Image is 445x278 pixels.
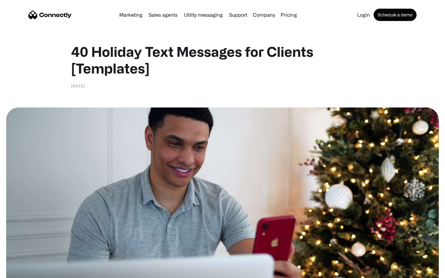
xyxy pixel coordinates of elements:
div: Company [253,11,275,19]
a: Sales agents [146,12,180,17]
ul: Language list [12,267,37,276]
a: Marketing [117,12,145,17]
a: Schedule a demo [374,9,417,21]
a: Login [355,12,372,17]
a: Support [227,12,250,17]
a: Pricing [278,12,299,17]
aside: Language selected: English [6,267,37,276]
h1: 40 Holiday Text Messages for Clients [Templates] [71,43,374,77]
div: [DATE] [71,83,85,89]
a: Utility messaging [181,12,225,17]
